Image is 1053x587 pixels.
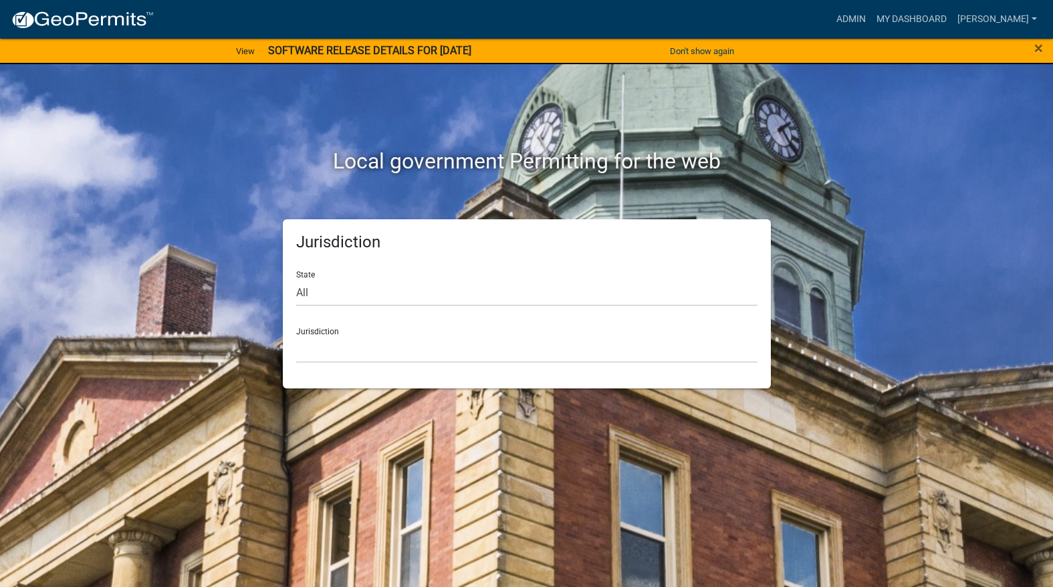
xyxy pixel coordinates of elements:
[952,7,1042,32] a: [PERSON_NAME]
[268,44,471,57] strong: SOFTWARE RELEASE DETAILS FOR [DATE]
[296,233,757,252] h5: Jurisdiction
[1034,40,1043,56] button: Close
[156,148,898,174] h2: Local government Permitting for the web
[231,40,260,62] a: View
[665,40,739,62] button: Don't show again
[871,7,952,32] a: My Dashboard
[1034,39,1043,57] span: ×
[831,7,871,32] a: Admin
